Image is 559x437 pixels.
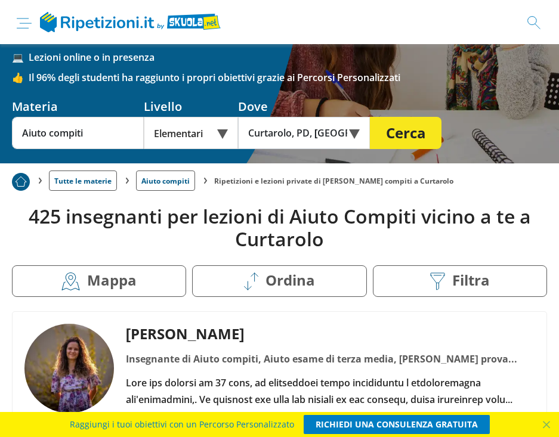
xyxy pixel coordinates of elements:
img: Piu prenotato [12,173,30,191]
div: Materia [12,98,144,114]
a: Tutte le materie [49,171,117,191]
button: Mappa [12,265,186,297]
a: RICHIEDI UNA CONSULENZA GRATUITA [304,415,490,434]
input: Es. Indirizzo o CAP [238,117,357,149]
div: [PERSON_NAME] [122,324,539,343]
div: Livello [144,98,238,114]
nav: breadcrumb d-none d-tablet-block [12,163,547,191]
img: Mappa filtri mobile [61,272,80,290]
h2: 425 insegnanti per lezioni di Aiuto Compiti vicino a te a Curtarolo [12,205,547,251]
span: Raggiungi i tuoi obiettivi con un Percorso Personalizzato [70,415,294,434]
div: Elementari [144,117,238,149]
button: Ordina [192,265,366,297]
img: lente della ricerca [527,16,541,29]
img: Menu sito Ripetizioni.it [17,18,32,29]
img: Filtra filtri mobile [430,272,444,290]
span: Lezioni online o in presenza [29,51,547,64]
div: Dove [238,98,370,114]
button: Cerca [370,117,441,149]
img: logo Skuola.net | Ripetizioni.it [40,12,221,32]
span: 👍 [12,71,29,84]
a: Aiuto compiti [136,171,195,191]
button: Filtra [373,265,547,297]
div: Insegnante di Aiuto compiti, Aiuto esame di terza media, [PERSON_NAME] prova invalsi, [PERSON_NAM... [122,351,539,367]
li: Ripetizioni e lezioni private di [PERSON_NAME] compiti a Curtarolo [214,176,453,186]
input: Es. Matematica [12,117,144,149]
a: logo Skuola.net | Ripetizioni.it [40,14,221,27]
span: 💻 [12,51,29,64]
img: tutor a Villafranca padovana - Natasha [24,324,114,413]
div: Lore ips dolorsi am 37 cons, ad elitseddoei tempo incididuntu l etdoloremagna ali'enimadmini,. Ve... [122,374,539,408]
span: Il 96% degli studenti ha raggiunto i propri obiettivi grazie ai Percorsi Personalizzati [29,71,547,84]
img: Ordina filtri mobile [244,272,258,290]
